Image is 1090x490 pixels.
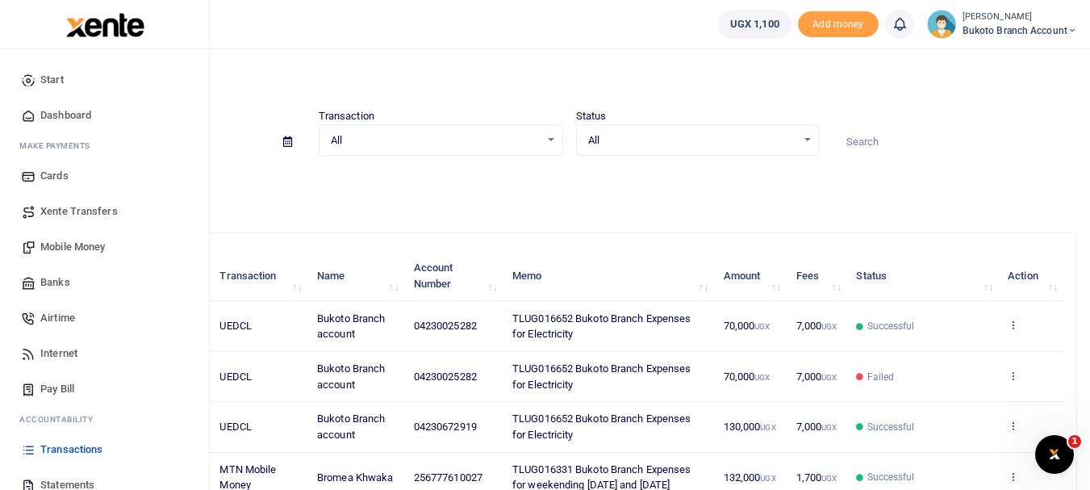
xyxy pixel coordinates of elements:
label: Status [576,108,607,124]
th: Memo: activate to sort column ascending [503,251,715,301]
small: UGX [821,322,837,331]
th: Amount: activate to sort column ascending [714,251,787,301]
span: UEDCL [219,421,252,433]
span: Successful [867,470,915,484]
th: Transaction: activate to sort column ascending [211,251,308,301]
small: UGX [754,322,770,331]
img: logo-large [66,13,144,37]
li: Toup your wallet [798,11,879,38]
span: Mobile Money [40,239,105,255]
span: Banks [40,274,70,291]
span: 70,000 [724,320,771,332]
small: UGX [760,423,775,432]
span: UGX 1,100 [730,16,779,32]
a: Banks [13,265,196,300]
span: TLUG016652 Bukoto Branch Expenses for Electricity [512,362,691,391]
li: M [13,133,196,158]
span: TLUG016652 Bukoto Branch Expenses for Electricity [512,312,691,341]
a: Start [13,62,196,98]
span: Add money [798,11,879,38]
span: 7,000 [796,421,837,433]
span: 130,000 [724,421,776,433]
label: Transaction [319,108,374,124]
span: 1,700 [796,471,837,484]
span: Successful [867,420,915,434]
li: Ac [13,407,196,432]
a: Dashboard [13,98,196,133]
small: UGX [821,423,837,432]
span: UEDCL [219,320,252,332]
a: Transactions [13,432,196,467]
small: [PERSON_NAME] [963,10,1077,24]
span: countability [31,413,93,425]
span: UEDCL [219,371,252,383]
th: Account Number: activate to sort column ascending [405,251,503,301]
a: UGX 1,100 [718,10,791,39]
span: ake Payments [27,140,90,152]
span: Bukoto Branch account [963,23,1077,38]
span: Bukoto Branch account [317,362,385,391]
small: UGX [821,474,837,483]
span: 04230025282 [414,371,477,383]
li: Wallet ballance [712,10,798,39]
a: Xente Transfers [13,194,196,229]
small: UGX [821,373,837,382]
span: 7,000 [796,371,837,383]
th: Status: activate to sort column ascending [847,251,999,301]
a: Cards [13,158,196,194]
span: 1 [1068,435,1081,448]
a: Internet [13,336,196,371]
span: Xente Transfers [40,203,118,220]
small: UGX [760,474,775,483]
span: 04230025282 [414,320,477,332]
small: UGX [754,373,770,382]
a: Pay Bill [13,371,196,407]
span: Dashboard [40,107,91,124]
img: profile-user [927,10,956,39]
span: Pay Bill [40,381,74,397]
a: Airtime [13,300,196,336]
span: Bukoto Branch account [317,413,385,441]
iframe: Intercom live chat [1035,435,1074,474]
span: Transactions [40,442,102,458]
span: All [588,132,797,149]
th: Fees: activate to sort column ascending [787,251,847,301]
span: Airtime [40,310,75,326]
a: profile-user [PERSON_NAME] Bukoto Branch account [927,10,1077,39]
a: Add money [798,17,879,29]
span: TLUG016652 Bukoto Branch Expenses for Electricity [512,413,691,441]
span: Failed [867,370,895,384]
span: Successful [867,319,915,333]
th: Action: activate to sort column ascending [999,251,1063,301]
span: Internet [40,346,77,362]
span: Cards [40,168,69,184]
span: All [331,132,540,149]
span: Bromea Khwaka [317,471,393,484]
span: 70,000 [724,371,771,383]
th: Name: activate to sort column ascending [308,251,405,301]
input: Search [833,128,1077,156]
a: Mobile Money [13,229,196,265]
p: Download [61,175,1077,192]
a: logo-small logo-large logo-large [65,18,144,30]
span: Bukoto Branch account [317,312,385,341]
span: 132,000 [724,471,776,484]
span: Start [40,72,64,88]
h4: Transactions [61,69,1077,87]
span: 7,000 [796,320,837,332]
span: 04230672919 [414,421,477,433]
